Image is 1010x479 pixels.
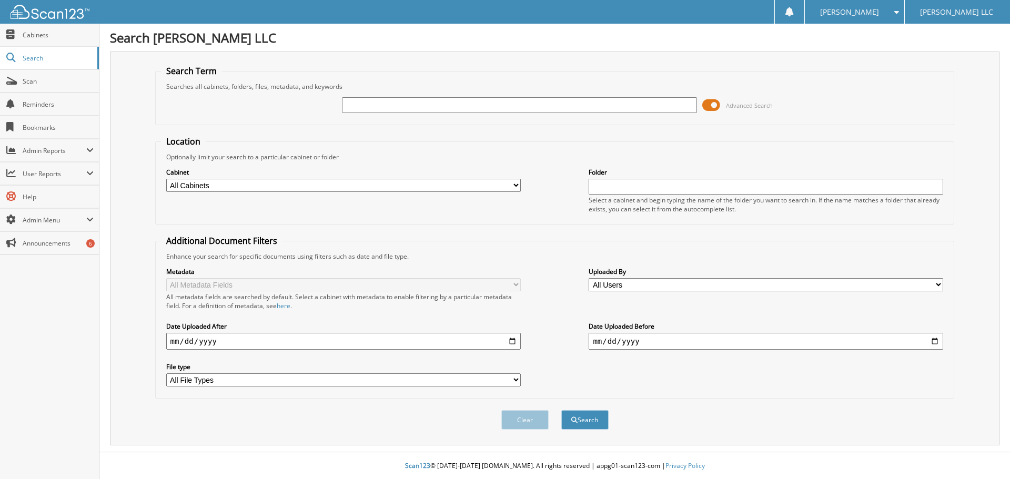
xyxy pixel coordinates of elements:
[820,9,879,15] span: [PERSON_NAME]
[23,77,94,86] span: Scan
[23,100,94,109] span: Reminders
[589,168,943,177] label: Folder
[161,235,282,247] legend: Additional Document Filters
[161,152,949,161] div: Optionally limit your search to a particular cabinet or folder
[23,216,86,225] span: Admin Menu
[405,461,430,470] span: Scan123
[589,333,943,350] input: end
[166,322,521,331] label: Date Uploaded After
[23,146,86,155] span: Admin Reports
[277,301,290,310] a: here
[86,239,95,248] div: 6
[166,168,521,177] label: Cabinet
[166,292,521,310] div: All metadata fields are searched by default. Select a cabinet with metadata to enable filtering b...
[561,410,609,430] button: Search
[166,333,521,350] input: start
[110,29,999,46] h1: Search [PERSON_NAME] LLC
[23,54,92,63] span: Search
[501,410,549,430] button: Clear
[23,169,86,178] span: User Reports
[11,5,89,19] img: scan123-logo-white.svg
[23,123,94,132] span: Bookmarks
[665,461,705,470] a: Privacy Policy
[23,192,94,201] span: Help
[23,239,94,248] span: Announcements
[166,362,521,371] label: File type
[23,30,94,39] span: Cabinets
[589,322,943,331] label: Date Uploaded Before
[589,267,943,276] label: Uploaded By
[161,65,222,77] legend: Search Term
[957,429,1010,479] iframe: Chat Widget
[99,453,1010,479] div: © [DATE]-[DATE] [DOMAIN_NAME]. All rights reserved | appg01-scan123-com |
[161,82,949,91] div: Searches all cabinets, folders, files, metadata, and keywords
[920,9,993,15] span: [PERSON_NAME] LLC
[166,267,521,276] label: Metadata
[161,252,949,261] div: Enhance your search for specific documents using filters such as date and file type.
[161,136,206,147] legend: Location
[589,196,943,213] div: Select a cabinet and begin typing the name of the folder you want to search in. If the name match...
[726,101,773,109] span: Advanced Search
